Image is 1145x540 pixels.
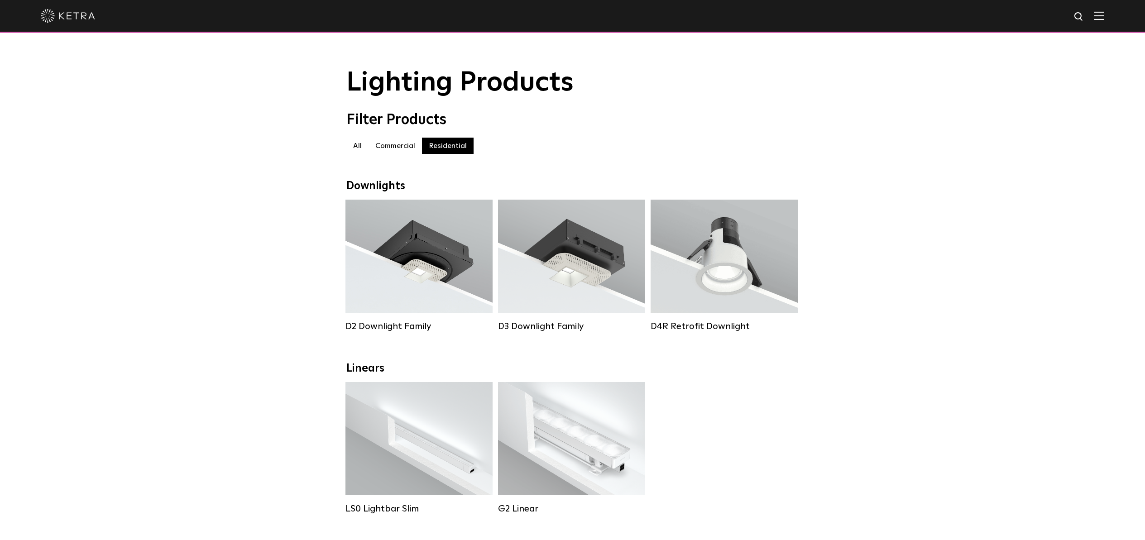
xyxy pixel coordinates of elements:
[346,69,574,96] span: Lighting Products
[345,200,493,332] a: D2 Downlight Family Lumen Output:1200Colors:White / Black / Gloss Black / Silver / Bronze / Silve...
[346,138,369,154] label: All
[345,382,493,514] a: LS0 Lightbar Slim Lumen Output:200 / 350Colors:White / BlackControl:X96 Controller
[498,321,645,332] div: D3 Downlight Family
[498,503,645,514] div: G2 Linear
[345,503,493,514] div: LS0 Lightbar Slim
[41,9,95,23] img: ketra-logo-2019-white
[346,362,799,375] div: Linears
[498,382,645,514] a: G2 Linear Lumen Output:400 / 700 / 1000Colors:WhiteBeam Angles:Flood / [GEOGRAPHIC_DATA] / Narrow...
[345,321,493,332] div: D2 Downlight Family
[369,138,422,154] label: Commercial
[422,138,474,154] label: Residential
[651,321,798,332] div: D4R Retrofit Downlight
[1094,11,1104,20] img: Hamburger%20Nav.svg
[651,200,798,332] a: D4R Retrofit Downlight Lumen Output:800Colors:White / BlackBeam Angles:15° / 25° / 40° / 60°Watta...
[1073,11,1085,23] img: search icon
[498,200,645,332] a: D3 Downlight Family Lumen Output:700 / 900 / 1100Colors:White / Black / Silver / Bronze / Paintab...
[346,180,799,193] div: Downlights
[346,111,799,129] div: Filter Products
